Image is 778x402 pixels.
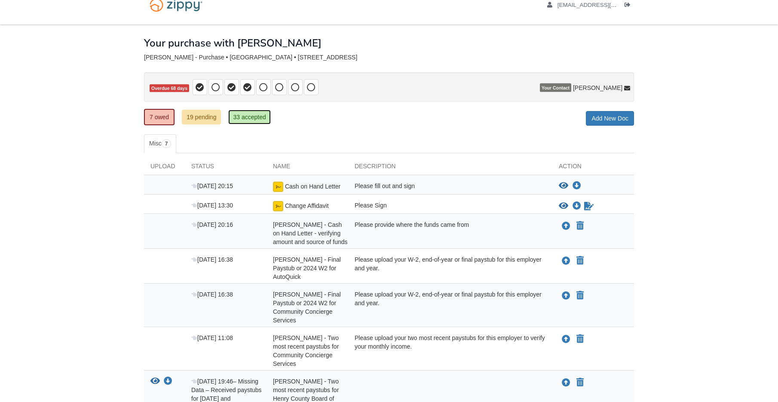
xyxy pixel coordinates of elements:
[191,256,233,263] span: [DATE] 16:38
[348,255,552,281] div: Please upload your W-2, end-of-year or final paystub for this employer and year.
[348,162,552,175] div: Description
[285,202,329,209] span: Change Affidavit
[561,220,571,232] button: Upload Cody Steerman - Cash on Hand Letter - verifying amount and source of funds
[561,255,571,266] button: Upload Cody Steerman - Final Paystub or 2024 W2 for AutoQuick
[557,2,656,8] span: debsteerman@yahoo.com
[182,110,221,124] a: 19 pending
[273,201,283,211] img: esign icon
[144,54,634,61] div: [PERSON_NAME] - Purchase • [GEOGRAPHIC_DATA] • [STREET_ADDRESS]
[273,256,341,280] span: [PERSON_NAME] - Final Paystub or 2024 W2 for AutoQuick
[559,182,568,190] button: View Cash on Hand Letter
[348,334,552,368] div: Please upload your two most recent paystubs for this employer to verify your monthly income.
[150,84,189,93] span: Overdue 68 days
[266,162,348,175] div: Name
[573,203,581,210] a: Download Change Affidavit
[547,2,656,10] a: edit profile
[162,139,172,148] span: 7
[561,334,571,345] button: Upload Cody Steerman - Two most recent paystubs for Community Concierge Services
[576,256,585,266] button: Declare Cody Steerman - Final Paystub or 2024 W2 for AutoQuick not applicable
[191,202,233,209] span: [DATE] 13:30
[573,182,581,189] a: Download Cash on Hand Letter
[540,83,571,92] span: Your Contact
[552,162,634,175] div: Action
[348,201,552,211] div: Please Sign
[586,111,634,126] a: Add New Doc
[191,334,233,341] span: [DATE] 11:08
[273,182,283,192] img: esign
[573,83,622,92] span: [PERSON_NAME]
[576,334,585,344] button: Declare Cody Steerman - Two most recent paystubs for Community Concierge Services not applicable
[348,290,552,325] div: Please upload your W-2, end-of-year or final paystub for this employer and year.
[559,202,568,210] button: View Change Affidavit
[561,377,571,388] button: Upload Debbie Steerman - Two most recent paystubs for Henry County Board of Education - April 202...
[576,291,585,301] button: Declare Cody Steerman - Final Paystub or 2024 W2 for Community Concierge Services not applicable
[273,291,341,324] span: [PERSON_NAME] - Final Paystub or 2024 W2 for Community Concierge Services
[164,378,172,385] a: Download Debbie Steerman - Two most recent paystubs for Henry County Board of Education - April 2...
[191,182,233,189] span: [DATE] 20:15
[144,109,175,125] a: 7 owed
[348,220,552,246] div: Please provide where the funds came from
[348,182,552,192] div: Please fill out and sign
[191,221,233,228] span: [DATE] 20:16
[576,221,585,231] button: Declare Cody Steerman - Cash on Hand Letter - verifying amount and source of funds not applicable
[625,2,634,10] a: Log out
[273,221,348,245] span: [PERSON_NAME] - Cash on Hand Letter - verifying amount and source of funds
[191,291,233,298] span: [DATE] 16:38
[185,162,266,175] div: Status
[144,162,185,175] div: Upload
[583,201,594,211] a: Waiting for your co-borrower to e-sign
[191,378,233,385] span: [DATE] 19:46
[144,134,176,153] a: Misc
[273,334,339,367] span: [PERSON_NAME] - Two most recent paystubs for Community Concierge Services
[285,183,340,190] span: Cash on Hand Letter
[144,37,322,49] h1: Your purchase with [PERSON_NAME]
[576,377,585,388] button: Declare Debbie Steerman - Two most recent paystubs for Henry County Board of Education - April 20...
[150,377,160,386] button: View Debbie Steerman - Two most recent paystubs for Henry County Board of Education - April 2025 ...
[228,110,270,124] a: 33 accepted
[561,290,571,301] button: Upload Cody Steerman - Final Paystub or 2024 W2 for Community Concierge Services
